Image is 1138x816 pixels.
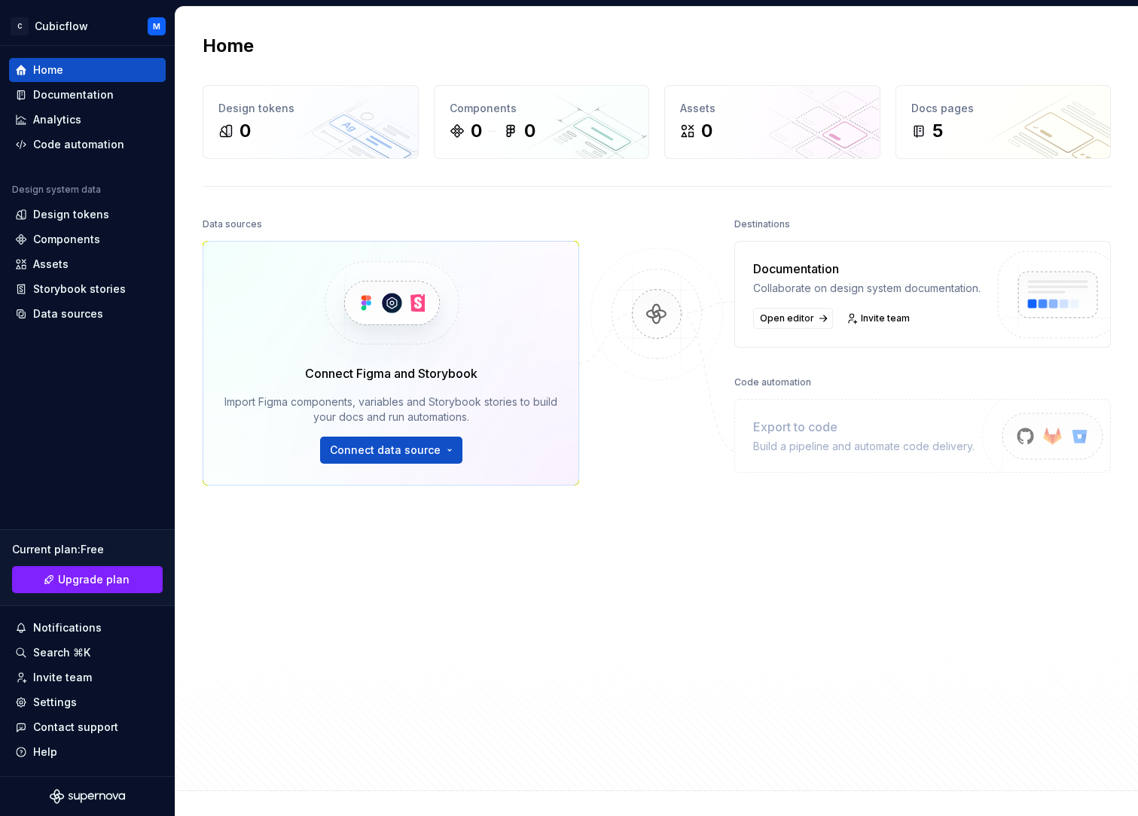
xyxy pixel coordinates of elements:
[471,119,482,143] div: 0
[33,670,92,685] div: Invite team
[305,364,477,382] div: Connect Figma and Storybook
[33,645,90,660] div: Search ⌘K
[680,101,865,116] div: Assets
[760,312,814,324] span: Open editor
[203,85,419,159] a: Design tokens0
[33,112,81,127] div: Analytics
[9,740,166,764] button: Help
[330,443,441,458] span: Connect data source
[203,34,254,58] h2: Home
[9,715,166,739] button: Contact support
[753,418,975,436] div: Export to code
[3,10,172,42] button: CCubicflowM
[12,566,163,593] a: Upgrade plan
[701,119,712,143] div: 0
[33,207,109,222] div: Design tokens
[9,616,166,640] button: Notifications
[33,257,69,272] div: Assets
[9,227,166,251] a: Components
[153,20,160,32] div: M
[33,620,102,635] div: Notifications
[33,744,57,760] div: Help
[12,184,101,196] div: Design system data
[895,85,1112,159] a: Docs pages5
[9,83,166,107] a: Documentation
[33,232,100,247] div: Components
[9,252,166,276] a: Assets
[9,641,166,665] button: Search ⌘K
[33,306,103,321] div: Data sources
[9,665,166,690] a: Invite team
[753,439,975,454] div: Build a pipeline and automate code delivery.
[753,308,833,329] a: Open editor
[9,302,166,326] a: Data sources
[50,789,125,804] svg: Supernova Logo
[9,58,166,82] a: Home
[861,312,910,324] span: Invite team
[35,19,88,34] div: Cubicflow
[753,260,981,278] div: Documentation
[734,372,811,393] div: Code automation
[12,542,163,557] div: Current plan : Free
[218,101,403,116] div: Design tokens
[9,277,166,301] a: Storybook stories
[911,101,1096,116] div: Docs pages
[450,101,634,116] div: Components
[239,119,251,143] div: 0
[842,308,917,329] a: Invite team
[33,720,118,735] div: Contact support
[203,214,262,235] div: Data sources
[9,690,166,714] a: Settings
[33,137,124,152] div: Code automation
[320,437,462,464] button: Connect data source
[9,108,166,132] a: Analytics
[734,214,790,235] div: Destinations
[664,85,880,159] a: Assets0
[932,119,943,143] div: 5
[9,132,166,157] a: Code automation
[524,119,535,143] div: 0
[11,17,29,35] div: C
[33,87,114,102] div: Documentation
[58,572,130,587] span: Upgrade plan
[224,394,557,425] div: Import Figma components, variables and Storybook stories to build your docs and run automations.
[753,281,981,296] div: Collaborate on design system documentation.
[33,695,77,710] div: Settings
[434,85,650,159] a: Components00
[33,282,126,297] div: Storybook stories
[9,202,166,227] a: Design tokens
[33,62,63,78] div: Home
